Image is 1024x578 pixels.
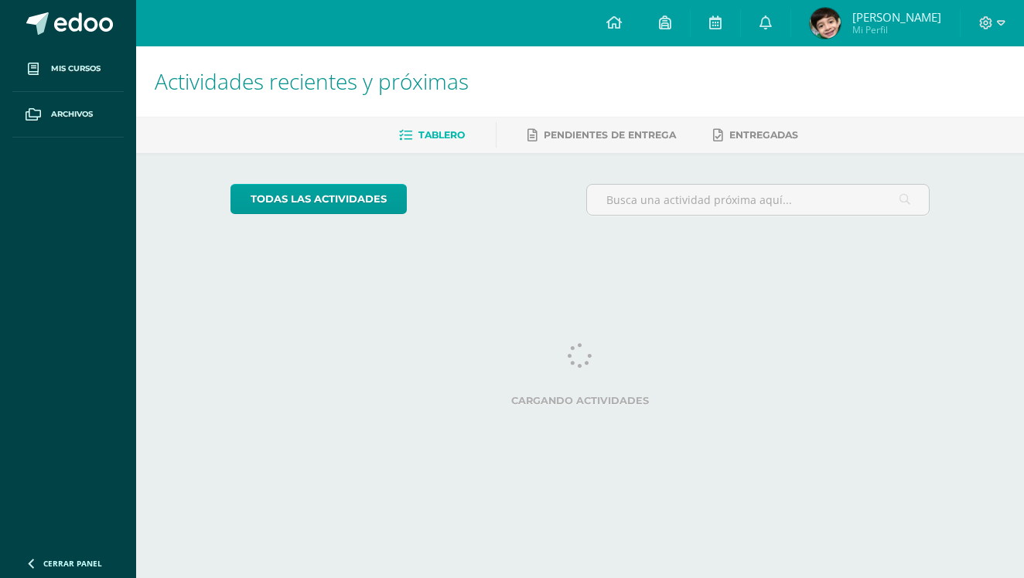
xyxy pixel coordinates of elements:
[51,63,101,75] span: Mis cursos
[810,8,841,39] img: 82336863d7536c2c92357bf518fcffdf.png
[51,108,93,121] span: Archivos
[587,185,930,215] input: Busca una actividad próxima aquí...
[729,129,798,141] span: Entregadas
[230,184,407,214] a: todas las Actividades
[852,9,941,25] span: [PERSON_NAME]
[544,129,676,141] span: Pendientes de entrega
[713,123,798,148] a: Entregadas
[12,92,124,138] a: Archivos
[43,558,102,569] span: Cerrar panel
[399,123,465,148] a: Tablero
[418,129,465,141] span: Tablero
[230,395,930,406] label: Cargando actividades
[155,66,469,96] span: Actividades recientes y próximas
[852,23,941,36] span: Mi Perfil
[527,123,676,148] a: Pendientes de entrega
[12,46,124,92] a: Mis cursos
